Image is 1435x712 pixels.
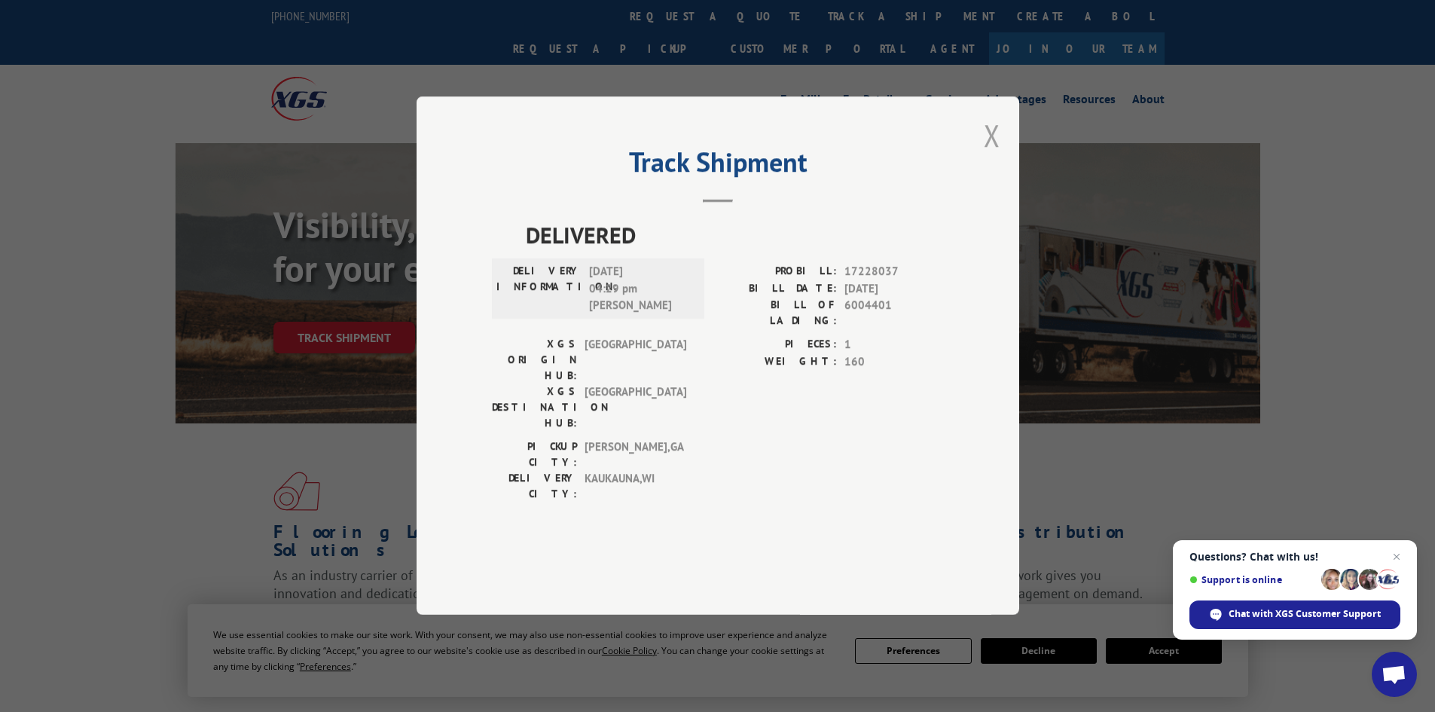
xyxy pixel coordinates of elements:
[496,264,582,315] label: DELIVERY INFORMATION:
[844,353,944,371] span: 160
[492,151,944,180] h2: Track Shipment
[585,471,686,503] span: KAUKAUNA , WI
[492,439,577,471] label: PICKUP CITY:
[589,264,691,315] span: [DATE] 04:29 pm [PERSON_NAME]
[1189,574,1316,585] span: Support is online
[585,337,686,384] span: [GEOGRAPHIC_DATA]
[984,115,1000,155] button: Close modal
[844,298,944,329] span: 6004401
[492,384,577,432] label: XGS DESTINATION HUB:
[718,298,837,329] label: BILL OF LADING:
[492,337,577,384] label: XGS ORIGIN HUB:
[844,337,944,354] span: 1
[1189,600,1400,629] div: Chat with XGS Customer Support
[1189,551,1400,563] span: Questions? Chat with us!
[844,280,944,298] span: [DATE]
[1372,652,1417,697] div: Open chat
[844,264,944,281] span: 17228037
[718,337,837,354] label: PIECES:
[585,439,686,471] span: [PERSON_NAME] , GA
[526,218,944,252] span: DELIVERED
[585,384,686,432] span: [GEOGRAPHIC_DATA]
[492,471,577,503] label: DELIVERY CITY:
[1229,607,1381,621] span: Chat with XGS Customer Support
[718,264,837,281] label: PROBILL:
[718,280,837,298] label: BILL DATE:
[718,353,837,371] label: WEIGHT:
[1388,548,1406,566] span: Close chat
